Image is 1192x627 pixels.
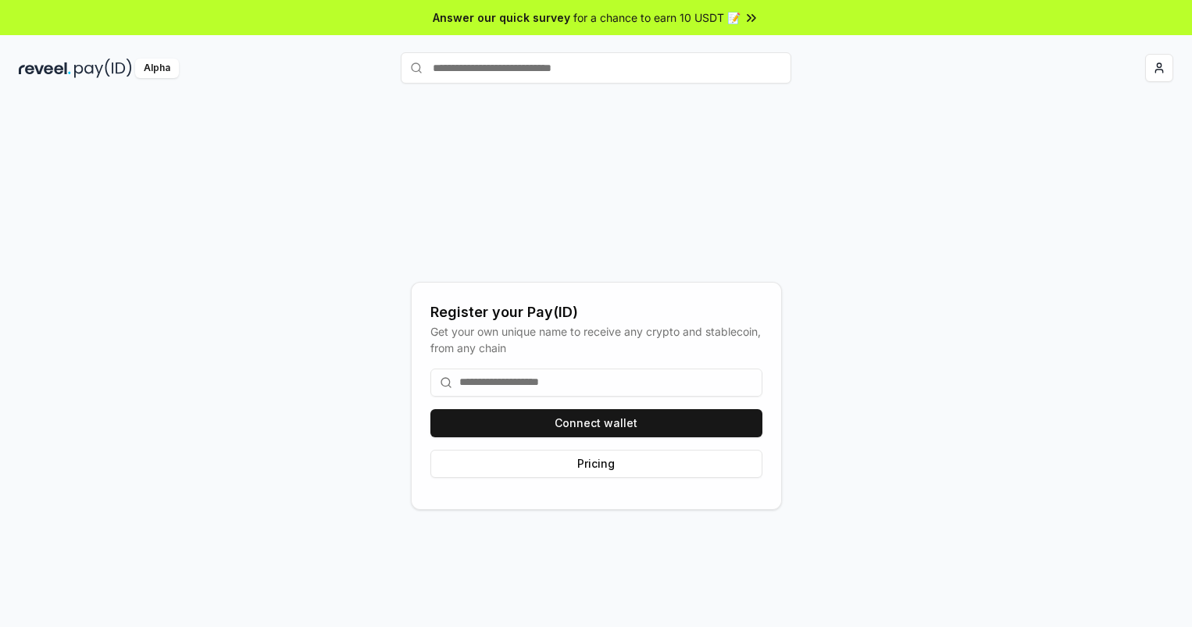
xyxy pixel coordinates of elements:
div: Alpha [135,59,179,78]
span: Answer our quick survey [433,9,570,26]
span: for a chance to earn 10 USDT 📝 [573,9,741,26]
img: pay_id [74,59,132,78]
button: Pricing [430,450,762,478]
img: reveel_dark [19,59,71,78]
div: Get your own unique name to receive any crypto and stablecoin, from any chain [430,323,762,356]
button: Connect wallet [430,409,762,437]
div: Register your Pay(ID) [430,301,762,323]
